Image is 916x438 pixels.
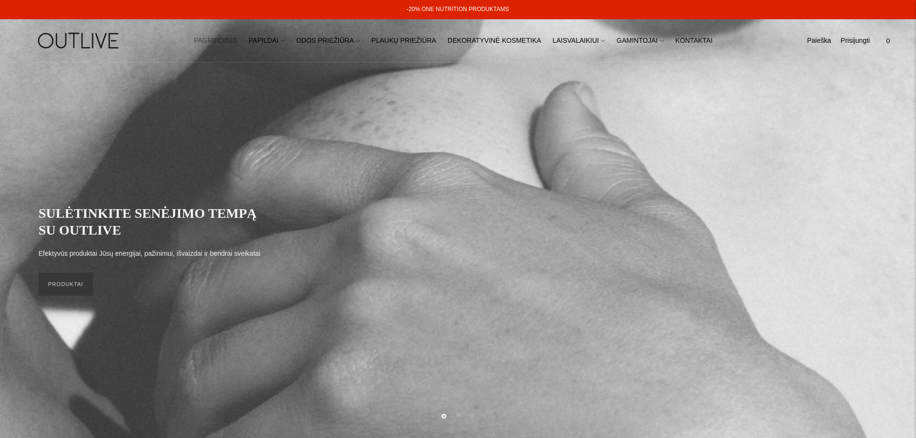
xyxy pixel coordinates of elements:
a: KONTAKTAI [676,30,713,51]
button: Move carousel to slide 2 [456,413,461,418]
img: OUTLIVE [19,24,139,57]
a: Paieška [807,30,831,51]
a: PAGRINDINIS [194,30,237,51]
a: ODOS PRIEŽIŪRA [296,30,360,51]
a: PRODUKTAI [38,273,93,296]
a: PAPILDAI [249,30,285,51]
p: Efektyvūs produktai Jūsų energijai, pažinimui, išvaizdai ir bendrai sveikatai [38,248,260,260]
a: DEKORATYVINĖ KOSMETIKA [448,30,541,51]
a: Prisijungti [841,30,870,51]
button: Move carousel to slide 1 [441,414,446,419]
button: Move carousel to slide 3 [470,413,475,418]
a: PLAUKŲ PRIEŽIŪRA [372,30,437,51]
h2: SULĖTINKITE SENĖJIMO TEMPĄ SU OUTLIVE [38,205,269,238]
a: 0 [879,30,897,51]
a: LAISVALAIKIUI [552,30,605,51]
a: -20% ONE NUTRITION PRODUKTAMS [406,6,509,13]
a: GAMINTOJAI [616,30,664,51]
span: 0 [881,34,895,48]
